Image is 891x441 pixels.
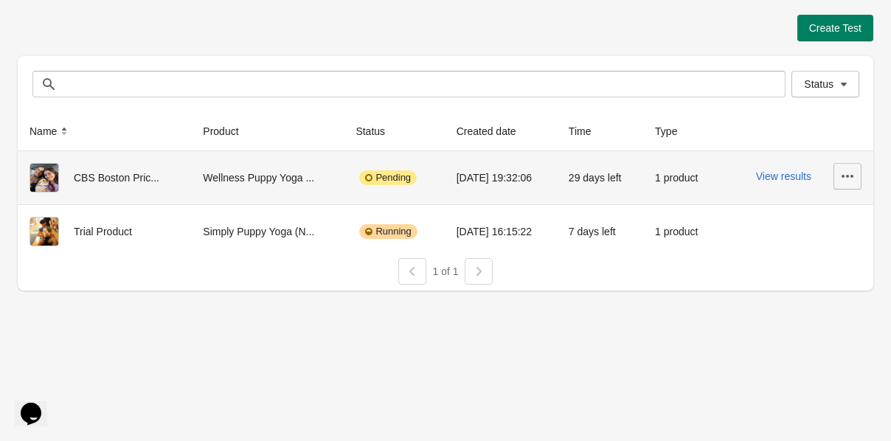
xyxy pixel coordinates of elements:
iframe: chat widget [15,382,62,426]
div: Simply Puppy Yoga (N... [203,217,332,246]
div: Wellness Puppy Yoga ... [203,163,332,192]
span: Create Test [809,22,861,34]
div: 1 product [655,217,707,246]
button: Created date [451,118,537,145]
button: Status [791,71,859,97]
div: Running [359,224,417,239]
div: 29 days left [569,163,631,192]
div: 1 product [655,163,707,192]
button: Create Test [797,15,873,41]
span: Status [804,78,833,90]
div: [DATE] 19:32:06 [457,163,545,192]
div: Pending [359,170,417,185]
span: Trial Product [74,226,132,237]
span: CBS Boston Pric... [74,172,159,184]
button: Status [350,118,406,145]
button: View results [756,170,811,182]
button: Product [197,118,259,145]
button: Type [649,118,698,145]
div: 7 days left [569,217,631,246]
button: Name [24,118,77,145]
span: 1 of 1 [432,265,458,277]
button: Time [563,118,612,145]
div: [DATE] 16:15:22 [457,217,545,246]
